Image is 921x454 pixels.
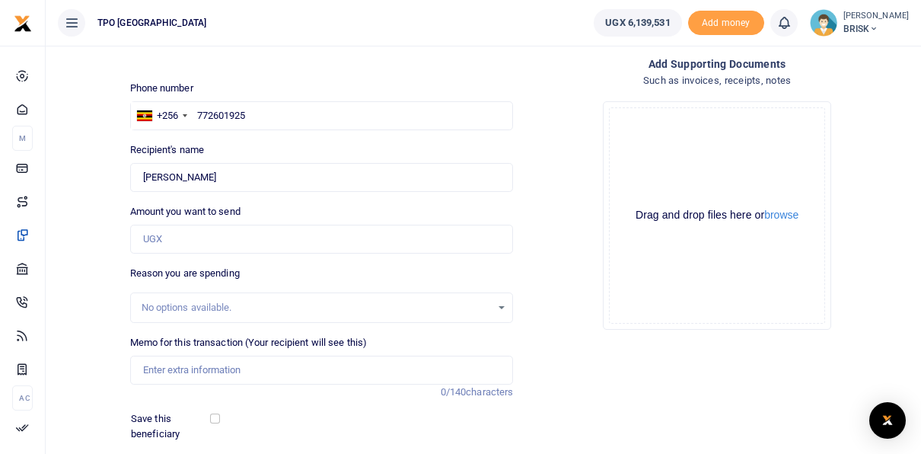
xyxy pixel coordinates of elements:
[130,163,514,192] input: Loading name...
[525,72,909,89] h4: Such as invoices, receipts, notes
[764,209,798,220] button: browse
[594,9,681,37] a: UGX 6,139,531
[688,11,764,36] li: Toup your wallet
[157,108,178,123] div: +256
[603,101,831,330] div: File Uploader
[12,385,33,411] li: Ac
[130,81,193,96] label: Phone number
[131,411,212,441] label: Save this beneficiary
[688,16,764,27] a: Add money
[131,102,192,129] div: Uganda: +256
[525,56,909,72] h4: Add supporting Documents
[91,16,212,30] span: TPO [GEOGRAPHIC_DATA]
[588,9,687,37] li: Wallet ballance
[688,11,764,36] span: Add money
[14,17,32,28] a: logo-small logo-large logo-large
[605,15,670,30] span: UGX 6,139,531
[14,14,32,33] img: logo-small
[869,402,906,439] div: Open Intercom Messenger
[610,208,824,222] div: Drag and drop files here or
[142,300,492,315] div: No options available.
[130,356,514,385] input: Enter extra information
[130,204,241,219] label: Amount you want to send
[843,10,909,23] small: [PERSON_NAME]
[12,126,33,151] li: M
[810,9,837,37] img: profile-user
[810,9,909,37] a: profile-user [PERSON_NAME] BRISK
[130,266,240,281] label: Reason you are spending
[466,386,513,398] span: characters
[843,22,909,36] span: BRISK
[130,225,514,254] input: UGX
[441,386,467,398] span: 0/140
[130,142,205,158] label: Recipient's name
[130,335,368,350] label: Memo for this transaction (Your recipient will see this)
[130,101,514,130] input: Enter phone number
